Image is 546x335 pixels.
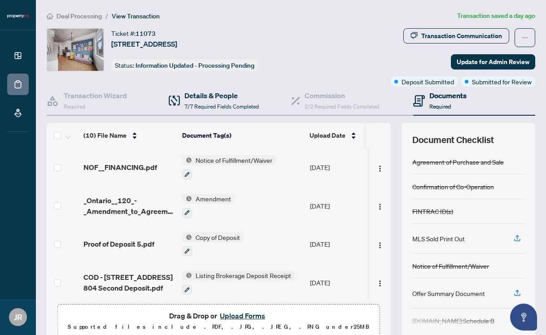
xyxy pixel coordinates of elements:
span: Information Updated - Processing Pending [135,61,254,70]
span: ellipsis [522,35,528,41]
span: [STREET_ADDRESS] [111,39,177,49]
h4: Commission [305,90,379,101]
th: (10) File Name [80,123,179,148]
td: [DATE] [306,187,369,225]
div: Notice of Fulfillment/Waiver [412,261,489,271]
img: Status Icon [182,155,192,165]
span: Update for Admin Review [457,55,529,69]
div: Ticket #: [111,28,156,39]
img: Status Icon [182,232,192,242]
div: [DOMAIN_NAME] Schedule B [412,316,494,326]
div: FINTRAC ID(s) [412,206,453,216]
img: Logo [376,280,384,287]
span: NOF__FINANCING.pdf [83,162,157,173]
span: Required [429,103,451,110]
span: JR [14,311,22,323]
article: Transaction saved a day ago [457,11,535,21]
button: Logo [373,275,387,290]
span: Amendment [192,194,235,204]
button: Logo [373,237,387,251]
th: Upload Date [306,123,369,148]
p: Supported files include .PDF, .JPG, .JPEG, .PNG under 25 MB [63,322,374,332]
h4: Transaction Wizard [64,90,127,101]
span: 2/2 Required Fields Completed [305,103,379,110]
img: Logo [376,242,384,249]
li: / [105,11,108,21]
th: Document Tag(s) [179,123,306,148]
span: Proof of Deposit 5.pdf [83,239,154,249]
button: Update for Admin Review [451,54,535,70]
span: (10) File Name [83,131,127,140]
img: Logo [376,165,384,172]
span: Deal Processing [57,12,102,20]
img: IMG-C12421474_1.jpg [47,29,104,71]
button: Status IconNotice of Fulfillment/Waiver [182,155,276,179]
button: Upload Forms [217,310,268,322]
button: Status IconListing Brokerage Deposit Receipt [182,270,295,295]
button: Transaction Communication [403,28,509,44]
div: Confirmation of Co-Operation [412,182,494,191]
span: Required [64,103,85,110]
span: Listing Brokerage Deposit Receipt [192,270,295,280]
button: Status IconCopy of Deposit [182,232,244,257]
div: Offer Summary Document [412,288,485,298]
span: Drag & Drop or [169,310,268,322]
span: Copy of Deposit [192,232,244,242]
span: _Ontario__120_-_Amendment_to_Agreement_of_Purchase_and_Sale 2.pdf [83,195,175,217]
h4: Documents [429,90,467,101]
img: Status Icon [182,194,192,204]
button: Open asap [510,304,537,331]
td: [DATE] [306,225,369,264]
span: View Transaction [112,12,160,20]
button: Logo [373,199,387,213]
td: [DATE] [306,148,369,187]
button: Logo [373,160,387,174]
span: 11073 [135,30,156,38]
span: COD - [STREET_ADDRESS] 804 Second Deposit.pdf [83,272,175,293]
div: Status: [111,59,258,71]
span: Document Checklist [412,134,494,146]
div: Transaction Communication [421,29,502,43]
h4: Details & People [184,90,259,101]
span: Upload Date [310,131,345,140]
span: home [47,13,53,19]
img: logo [7,13,29,19]
img: Logo [376,203,384,210]
span: Notice of Fulfillment/Waiver [192,155,276,165]
img: Status Icon [182,270,192,280]
div: Agreement of Purchase and Sale [412,157,504,167]
td: [DATE] [306,263,369,302]
div: MLS Sold Print Out [412,234,465,244]
button: Status IconAmendment [182,194,235,218]
span: Deposit Submitted [402,77,454,87]
span: 7/7 Required Fields Completed [184,103,259,110]
span: Submitted for Review [472,77,532,87]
